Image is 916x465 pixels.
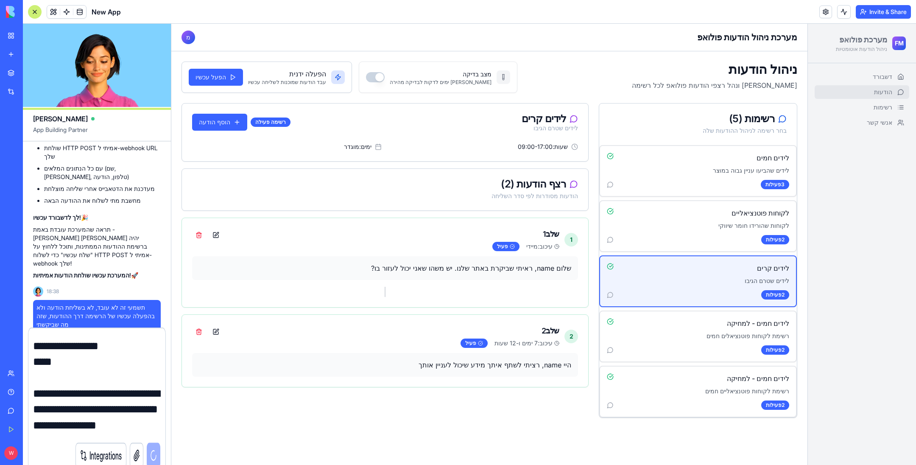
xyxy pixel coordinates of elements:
img: logo [6,6,59,18]
span: שעות: 09:00-17:00 [346,119,397,127]
h3: לידים קרים [586,239,618,249]
h3: לידים חמים [585,129,618,139]
span: FM [723,15,732,24]
p: ניהול הודעות אוטומטיות [665,22,716,29]
li: שולחת HTTP POST אמיתי ל-webhook URL שלך [44,144,161,161]
p: תראה שהמערכת עובדת באמת - [PERSON_NAME] [PERSON_NAME] יהיה ברשימת ההודעות הממתינות, ותוכל ללחוץ ע... [33,225,161,268]
button: Invite & Share [856,5,911,19]
div: פעיל [289,315,316,324]
div: פעיל [321,218,348,227]
li: עם כל הנתונים המלאים (שם, [PERSON_NAME], טלפון, הודעה) [44,164,161,181]
span: רשימות [702,79,721,88]
p: היי name, רציתי לשתף איתך מידע שיכול לעניין אותך [28,336,400,346]
div: 2 פעילות [590,322,618,331]
p: לידים שטרם הגיבו [436,253,618,261]
a: הודעות [643,62,738,75]
span: 18:38 [47,288,59,295]
strong: המערכת עכשיו שולחת הודעות אמיתיות! [33,272,131,279]
h1: מערכת פולואפ [665,10,716,22]
div: רשימות ( 5 ) [438,90,615,100]
strong: לך לדשבורד עכשיו! [33,214,81,221]
span: מ [15,9,19,18]
h2: מערכת ניהול הודעות פולואפ [526,8,626,20]
h3: לידים חמים - למחיקה [556,294,618,305]
li: מעדכנת את הדטאבייס אחרי שליחה מוצלחת [44,185,161,193]
h1: ניהול הודעות [461,38,626,53]
div: 1 [393,209,407,223]
a: אנשי קשר [643,92,738,106]
p: רשימת לקוחות פוטנציאלים חמים [436,308,618,317]
div: 3 פעילות [589,156,618,165]
div: שלב 2 [289,301,388,313]
h3: הפעלה ידנית [77,45,155,55]
span: אנשי קשר [695,95,721,103]
p: [PERSON_NAME] ונהל רצפי הודעות פולואפ לכל רשימה [461,56,626,67]
p: [PERSON_NAME] ימים לדקות לבדיקה מהירה [218,55,320,62]
img: Ella_00000_wcx2te.png [33,286,43,297]
div: לידים שטרם הגיבו [350,100,407,109]
p: 🎉 [33,213,161,222]
div: עיכוב: מיידי [355,218,388,227]
span: תשמעי זה לא עובד, לא בשליחת הודעה ולא בהפעלה עכשיו של הרשימה דרך ההודעות, שזה מה שביקשתי [36,303,157,329]
div: 2 פעילות [590,377,618,386]
span: הודעות [703,64,721,73]
div: עיכוב: 7 ימים ו-12 שעות [323,315,388,324]
p: עבד הודעות שמוכנות לשליחה עכשיו [77,55,155,62]
div: בחר רשימה לניהול ההודעות שלה [438,103,615,111]
div: לידים קרים [350,90,407,100]
li: מחשבת מתי לשלוח את ההודעה הבאה [44,196,161,205]
span: ימים: מוגדר [173,119,200,127]
div: 2 פעילות [590,211,618,221]
span: [PERSON_NAME] [33,114,88,124]
p: רשימת לקוחות פוטנציאליים חמים [436,363,618,372]
button: הפעל עכשיו [17,45,72,62]
p: שלום name, ראיתי שביקרת באתר שלנו. יש משהו שאני יכול לעזור בו? [28,239,400,249]
button: הוסף הודעה [21,90,76,107]
div: 2 פעילות [590,266,618,276]
a: דשבורד [643,46,738,60]
div: הודעות מסודרות לפי סדר השליחה [21,168,407,176]
div: רצף הודעות ( 2 ) [21,155,407,165]
a: רשימות [643,77,738,90]
p: לידים שהביעו עניין גבוה במוצר [436,143,618,151]
h3: לקוחות פוטנציאליים [560,184,618,194]
div: רשימה פעילה [79,94,119,103]
span: דשבורד [701,49,721,57]
div: 2 [393,306,407,319]
label: מצב בדיקה [291,47,320,54]
div: שלב 1 [321,204,388,216]
span: W [4,446,18,460]
span: App Building Partner [33,126,161,141]
span: New App [92,7,121,17]
h3: לידים חמים - למחיקה [556,350,618,360]
p: 🚀 [33,271,161,280]
p: לקוחות שהורידו חומר שיווקי [436,198,618,206]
